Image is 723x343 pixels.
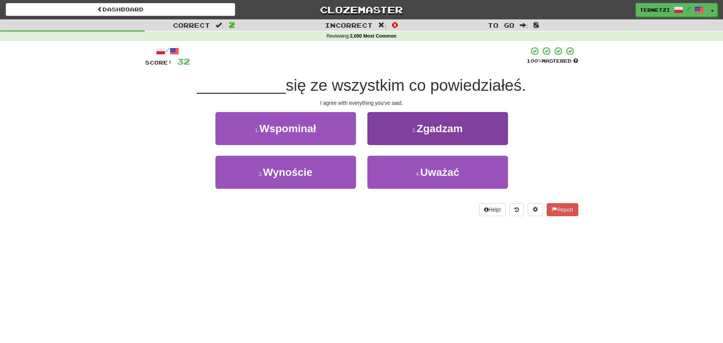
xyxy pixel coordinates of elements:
a: Clozemaster [247,3,476,16]
span: __________ [197,76,286,94]
span: 100 % [527,58,542,64]
span: Incorrect [325,21,373,29]
small: 1 . [255,127,259,133]
div: / [145,46,190,56]
small: 3 . [259,171,263,177]
span: To go [488,21,514,29]
span: 0 [392,20,398,29]
span: ternetzi [640,6,670,13]
span: Wspominał [259,123,316,134]
button: Help! [479,203,506,216]
button: 2.Zgadzam [367,112,508,145]
a: ternetzi / [636,3,708,17]
div: Mastered [527,58,578,65]
button: 1.Wspominał [215,112,356,145]
span: Score: [145,59,172,66]
small: 2 . [412,127,417,133]
div: I agree with everything you've said. [145,99,578,107]
span: 8 [533,20,539,29]
button: 4.Uważać [367,156,508,189]
span: 2 [229,20,235,29]
span: Wynoście [263,166,312,178]
span: się ze wszystkim co powiedziałeś. [286,76,526,94]
span: / [687,6,691,11]
small: 4 . [416,171,420,177]
a: Dashboard [6,3,235,16]
span: : [378,22,386,28]
strong: 2,000 Most Common [350,33,396,39]
span: : [520,22,528,28]
button: Round history (alt+y) [509,203,524,216]
button: Report [547,203,578,216]
span: Uważać [420,166,459,178]
span: Correct [173,21,210,29]
span: : [215,22,224,28]
span: Zgadzam [417,123,463,134]
span: 32 [177,57,190,66]
button: 3.Wynoście [215,156,356,189]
